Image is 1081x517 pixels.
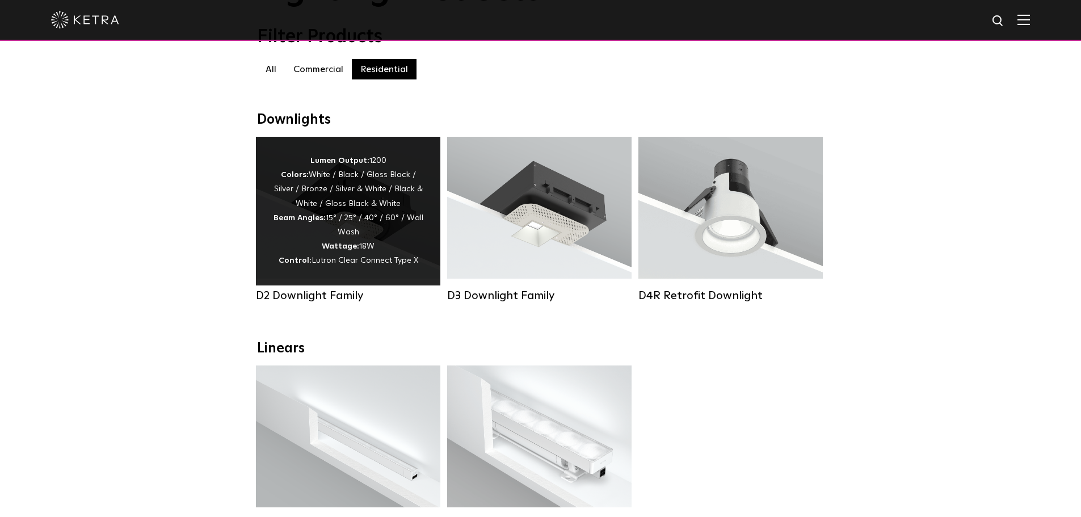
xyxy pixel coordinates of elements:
[281,171,309,179] strong: Colors:
[322,242,359,250] strong: Wattage:
[273,154,423,268] div: 1200 White / Black / Gloss Black / Silver / Bronze / Silver & White / Black & White / Gloss Black...
[1017,14,1030,25] img: Hamburger%20Nav.svg
[285,59,352,79] label: Commercial
[991,14,1006,28] img: search icon
[257,59,285,79] label: All
[352,59,417,79] label: Residential
[256,137,440,302] a: D2 Downlight Family Lumen Output:1200Colors:White / Black / Gloss Black / Silver / Bronze / Silve...
[638,137,823,302] a: D4R Retrofit Downlight Lumen Output:800Colors:White / BlackBeam Angles:15° / 25° / 40° / 60°Watta...
[447,137,632,302] a: D3 Downlight Family Lumen Output:700 / 900 / 1100Colors:White / Black / Silver / Bronze / Paintab...
[312,257,418,264] span: Lutron Clear Connect Type X
[447,289,632,302] div: D3 Downlight Family
[257,112,825,128] div: Downlights
[51,11,119,28] img: ketra-logo-2019-white
[638,289,823,302] div: D4R Retrofit Downlight
[274,214,326,222] strong: Beam Angles:
[310,157,369,165] strong: Lumen Output:
[257,341,825,357] div: Linears
[279,257,312,264] strong: Control:
[256,289,440,302] div: D2 Downlight Family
